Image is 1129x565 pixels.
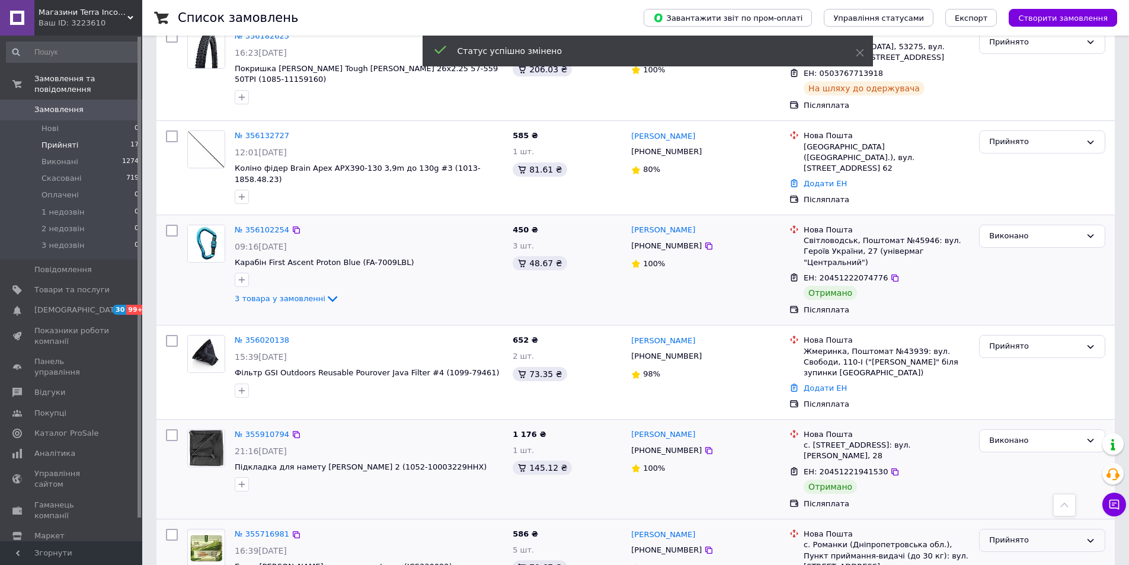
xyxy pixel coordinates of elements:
a: [PERSON_NAME] [631,225,695,236]
span: 100% [643,259,665,268]
span: Коліно фідер Brain Apex APX390-130 3,9m до 130g #3 (1013-1858.48.23) [235,164,481,184]
div: Жмеринка, Поштомат №43939: вул. Свободи, 110-І ("[PERSON_NAME]" біля зупинки [GEOGRAPHIC_DATA]) [804,346,970,379]
span: 12:01[DATE] [235,148,287,157]
a: Створити замовлення [997,13,1117,22]
span: 16:23[DATE] [235,48,287,58]
div: Прийнято [989,136,1081,148]
span: Замовлення [34,104,84,115]
img: Фото товару [188,430,225,467]
span: 0 [135,224,139,234]
a: Підкладка для намету [PERSON_NAME] 2 (1052-10003229HHX) [235,462,487,471]
span: 3 недозвін [41,240,85,251]
div: Післяплата [804,399,970,410]
div: Отримано [804,480,857,494]
button: Управління статусами [824,9,933,27]
span: Панель управління [34,356,110,378]
span: ЕН: 0503767713918 [804,69,883,78]
span: Завантажити звіт по пром-оплаті [653,12,802,23]
input: Пошук [6,42,140,63]
div: Післяплата [804,100,970,111]
span: Управління сайтом [34,468,110,490]
span: Нові [41,123,59,134]
span: Прийняті [41,140,78,151]
a: Фото товару [187,31,225,69]
div: Післяплата [804,499,970,509]
span: 100% [643,464,665,473]
div: Прийнято [989,340,1081,353]
div: 81.61 ₴ [513,162,567,177]
div: [PHONE_NUMBER] [629,144,704,159]
a: Фото товару [187,130,225,168]
span: Маркет [34,531,65,541]
span: 719 [126,173,139,184]
span: Оплачені [41,190,79,200]
a: № 356132727 [235,131,289,140]
button: Чат з покупцем [1102,493,1126,516]
span: 80% [643,165,660,174]
span: Карабін First Ascent Proton Blue (FA-7009LBL) [235,258,414,267]
div: с. [STREET_ADDRESS]: вул. [PERSON_NAME], 28 [804,440,970,461]
a: Фото товару [187,429,225,467]
span: Гаманець компанії [34,500,110,521]
span: 0 [135,240,139,251]
div: Нова Пошта [804,529,970,540]
a: Додати ЕН [804,179,847,188]
button: Створити замовлення [1009,9,1117,27]
button: Завантажити звіт по пром-оплаті [644,9,812,27]
div: Нова Пошта [804,225,970,235]
span: Покришка [PERSON_NAME] Tough [PERSON_NAME] 26x2.25 57-559 50TPI (1085-11159160) [235,64,498,84]
span: 30 [113,305,126,315]
div: Отримано [804,286,857,300]
div: [PHONE_NUMBER] [629,238,704,254]
a: [PERSON_NAME] [631,131,695,142]
span: 5 шт. [513,545,534,554]
span: Відгуки [34,387,65,398]
div: Статус успішно змінено [458,45,826,57]
span: Скасовані [41,173,82,184]
div: Ваш ID: 3223610 [39,18,142,28]
span: 586 ₴ [513,529,538,538]
span: 09:16[DATE] [235,242,287,251]
a: № 355910794 [235,430,289,439]
div: [PHONE_NUMBER] [629,542,704,558]
span: Товари та послуги [34,285,110,295]
img: Фото товару [188,336,225,372]
span: Магазини Terra Incognita [39,7,127,18]
span: Виконані [41,157,78,167]
span: ЕН: 20451222074776 [804,273,888,282]
a: 3 товара у замовленні [235,294,340,303]
span: 15:39[DATE] [235,352,287,362]
div: Нова Пошта [804,429,970,440]
div: 145.12 ₴ [513,461,572,475]
img: Фото товару [188,131,225,168]
a: Фото товару [187,335,225,373]
span: 3 шт. [513,241,534,250]
span: Створити замовлення [1018,14,1108,23]
div: Нова Пошта [804,130,970,141]
div: Нова Пошта [804,335,970,346]
img: Фото товару [188,532,225,564]
div: Післяплата [804,194,970,205]
span: 16:39[DATE] [235,546,287,556]
a: [PERSON_NAME] [631,336,695,347]
span: 3 товара у замовленні [235,294,325,303]
a: [PERSON_NAME] [631,529,695,541]
div: 73.35 ₴ [513,367,567,381]
span: 21:16[DATE] [235,446,287,456]
span: 585 ₴ [513,131,538,140]
button: Експорт [945,9,997,27]
span: Аналітика [34,448,75,459]
span: 98% [643,369,660,378]
div: Укрпошта [804,31,970,42]
span: 99+ [126,305,146,315]
span: 1 176 ₴ [513,430,546,439]
div: с. [GEOGRAPHIC_DATA], 53275, вул. [PERSON_NAME][STREET_ADDRESS] [804,42,970,63]
a: № 356182625 [235,31,289,40]
div: [PHONE_NUMBER] [629,349,704,364]
div: Післяплата [804,305,970,315]
span: 1 недозвін [41,207,85,218]
div: Прийнято [989,36,1081,49]
div: Світловодськ, Поштомат №45946: вул. Героїв України, 27 (універмаг "Центральний") [804,235,970,268]
div: [PHONE_NUMBER] [629,443,704,458]
span: Експорт [955,14,988,23]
